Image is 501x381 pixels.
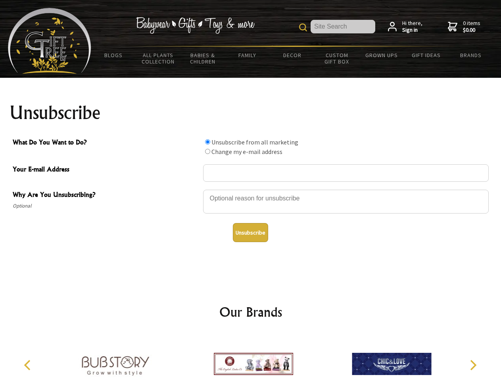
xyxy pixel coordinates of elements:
a: BLOGS [91,47,136,63]
span: Your E-mail Address [13,164,199,176]
textarea: Why Are You Unsubscribing? [203,190,489,214]
a: Brands [449,47,493,63]
a: Hi there,Sign in [388,20,422,34]
span: Why Are You Unsubscribing? [13,190,199,201]
button: Previous [20,356,37,374]
a: Decor [270,47,315,63]
img: Babywear - Gifts - Toys & more [136,17,255,34]
button: Unsubscribe [233,223,268,242]
label: Unsubscribe from all marketing [211,138,298,146]
span: What Do You Want to Do? [13,137,199,149]
label: Change my e-mail address [211,148,282,156]
input: What Do You Want to Do? [205,139,210,144]
h1: Unsubscribe [10,103,492,122]
button: Next [464,356,482,374]
input: Your E-mail Address [203,164,489,182]
a: Babies & Children [180,47,225,70]
span: 0 items [463,19,480,34]
a: Grown Ups [359,47,404,63]
img: product search [299,23,307,31]
img: Babyware - Gifts - Toys and more... [8,8,91,74]
input: What Do You Want to Do? [205,149,210,154]
strong: $0.00 [463,27,480,34]
h2: Our Brands [16,302,486,321]
a: Custom Gift Box [315,47,359,70]
a: All Plants Collection [136,47,181,70]
strong: Sign in [402,27,422,34]
span: Optional [13,201,199,211]
a: Family [225,47,270,63]
span: Hi there, [402,20,422,34]
a: Gift Ideas [404,47,449,63]
input: Site Search [311,20,375,33]
a: 0 items$0.00 [448,20,480,34]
